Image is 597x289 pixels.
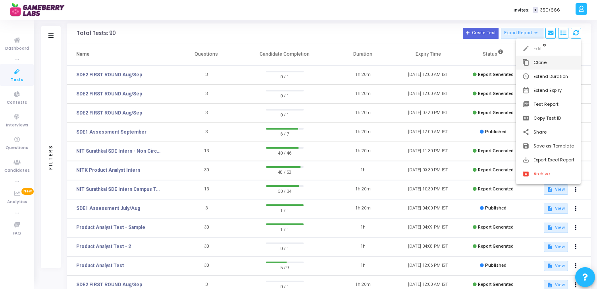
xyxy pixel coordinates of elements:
[516,125,581,139] button: Share
[516,70,581,83] button: Extend Duration
[522,114,530,122] mat-icon: pin
[522,59,530,67] mat-icon: content_copy
[522,73,530,81] mat-icon: schedule
[516,139,581,153] button: Save as Template
[516,56,581,70] button: Clone
[522,170,530,178] mat-icon: archive
[516,97,581,111] button: Test Report
[522,87,530,95] mat-icon: date_range
[516,83,581,97] button: Extend Expiry
[522,142,530,150] mat-icon: save
[516,153,581,167] button: Export Excel Report
[522,128,530,136] mat-icon: share
[516,42,581,56] button: Edit
[522,101,530,109] mat-icon: picture_as_pdf
[522,156,530,164] mat-icon: save_alt
[516,111,581,125] button: Copy Test ID
[516,167,581,181] button: Archive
